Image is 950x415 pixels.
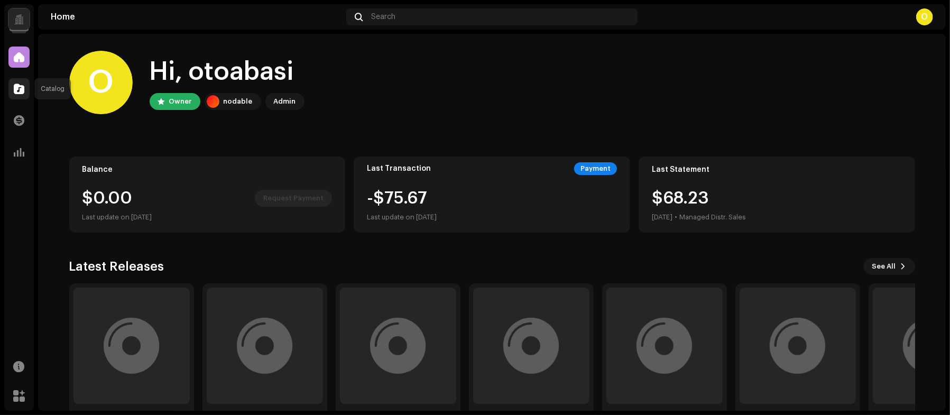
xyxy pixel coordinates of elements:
[652,211,672,224] div: [DATE]
[639,156,915,233] re-o-card-value: Last Statement
[574,162,617,175] div: Payment
[675,211,677,224] div: •
[872,256,896,277] span: See All
[274,95,296,108] div: Admin
[864,258,915,275] button: See All
[82,211,333,224] div: Last update on [DATE]
[224,95,253,108] div: nodable
[51,13,342,21] div: Home
[69,51,133,114] div: O
[652,165,902,174] div: Last Statement
[367,164,431,173] div: Last Transaction
[255,190,332,207] button: Request Payment
[263,188,324,209] span: Request Payment
[69,156,346,233] re-o-card-value: Balance
[169,95,192,108] div: Owner
[69,258,164,275] h3: Latest Releases
[371,13,395,21] span: Search
[916,8,933,25] div: O
[679,211,746,224] div: Managed Distr. Sales
[367,211,437,224] div: Last update on [DATE]
[150,55,305,89] div: Hi, otoabasi
[82,165,333,174] div: Balance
